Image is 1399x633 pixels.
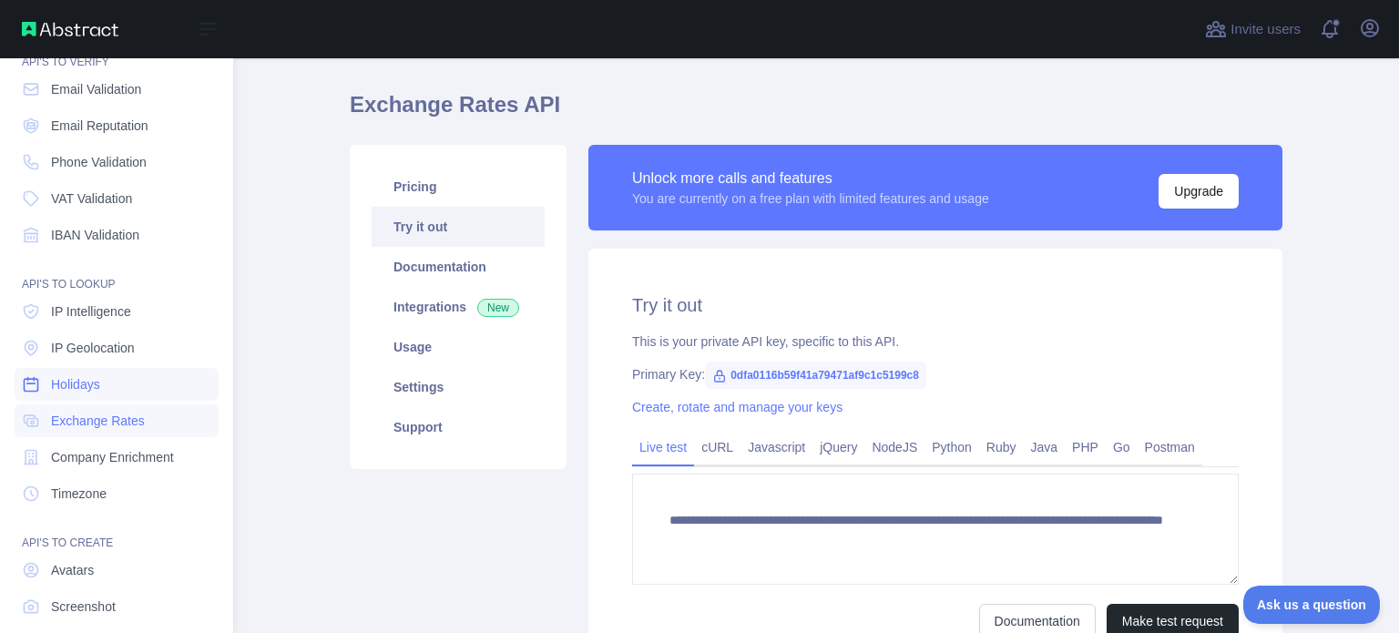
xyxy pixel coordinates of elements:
img: Abstract API [22,22,118,36]
div: This is your private API key, specific to this API. [632,332,1239,351]
span: Company Enrichment [51,448,174,466]
a: Integrations New [372,287,545,327]
span: Exchange Rates [51,412,145,430]
a: Postman [1138,433,1202,462]
span: VAT Validation [51,189,132,208]
span: New [477,299,519,317]
a: Ruby [979,433,1024,462]
button: Upgrade [1159,174,1239,209]
a: Support [372,407,545,447]
span: Holidays [51,375,100,393]
span: Phone Validation [51,153,147,171]
a: Pricing [372,167,545,207]
a: Screenshot [15,590,219,623]
a: Live test [632,433,694,462]
a: Documentation [372,247,545,287]
span: IP Intelligence [51,302,131,321]
span: Invite users [1231,19,1301,40]
a: Create, rotate and manage your keys [632,400,842,414]
a: IBAN Validation [15,219,219,251]
a: Java [1024,433,1066,462]
a: cURL [694,433,740,462]
a: Try it out [372,207,545,247]
a: Avatars [15,554,219,587]
iframe: Toggle Customer Support [1243,586,1381,624]
a: Python [924,433,979,462]
a: IP Geolocation [15,332,219,364]
a: Exchange Rates [15,404,219,437]
a: Javascript [740,433,812,462]
a: Email Validation [15,73,219,106]
a: Email Reputation [15,109,219,142]
a: Timezone [15,477,219,510]
div: API'S TO LOOKUP [15,255,219,291]
span: IBAN Validation [51,226,139,244]
a: VAT Validation [15,182,219,215]
a: Settings [372,367,545,407]
div: Unlock more calls and features [632,168,989,189]
a: Phone Validation [15,146,219,179]
div: API'S TO CREATE [15,514,219,550]
a: IP Intelligence [15,295,219,328]
span: IP Geolocation [51,339,135,357]
button: Invite users [1201,15,1304,44]
a: Usage [372,327,545,367]
h2: Try it out [632,292,1239,318]
a: Go [1106,433,1138,462]
div: Primary Key: [632,365,1239,383]
div: You are currently on a free plan with limited features and usage [632,189,989,208]
span: Email Validation [51,80,141,98]
a: Company Enrichment [15,441,219,474]
span: Email Reputation [51,117,148,135]
span: 0dfa0116b59f41a79471af9c1c5199c8 [705,362,926,389]
a: jQuery [812,433,864,462]
h1: Exchange Rates API [350,90,1282,134]
span: Avatars [51,561,94,579]
a: PHP [1065,433,1106,462]
span: Timezone [51,485,107,503]
a: Holidays [15,368,219,401]
a: NodeJS [864,433,924,462]
span: Screenshot [51,597,116,616]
